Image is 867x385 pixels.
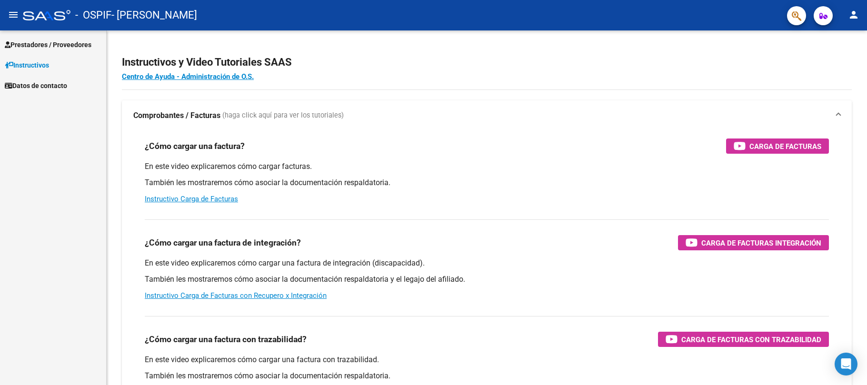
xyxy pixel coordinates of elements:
[145,333,307,346] h3: ¿Cómo cargar una factura con trazabilidad?
[5,39,91,50] span: Prestadores / Proveedores
[835,353,857,375] div: Open Intercom Messenger
[145,139,245,153] h3: ¿Cómo cargar una factura?
[145,161,829,172] p: En este video explicaremos cómo cargar facturas.
[145,236,301,249] h3: ¿Cómo cargar una factura de integración?
[749,140,821,152] span: Carga de Facturas
[5,80,67,91] span: Datos de contacto
[658,332,829,347] button: Carga de Facturas con Trazabilidad
[5,60,49,70] span: Instructivos
[75,5,111,26] span: - OSPIF
[122,72,254,81] a: Centro de Ayuda - Administración de O.S.
[145,371,829,381] p: También les mostraremos cómo asociar la documentación respaldatoria.
[111,5,197,26] span: - [PERSON_NAME]
[145,258,829,268] p: En este video explicaremos cómo cargar una factura de integración (discapacidad).
[681,334,821,346] span: Carga de Facturas con Trazabilidad
[145,274,829,285] p: También les mostraremos cómo asociar la documentación respaldatoria y el legajo del afiliado.
[122,53,852,71] h2: Instructivos y Video Tutoriales SAAS
[8,9,19,20] mat-icon: menu
[145,355,829,365] p: En este video explicaremos cómo cargar una factura con trazabilidad.
[726,138,829,154] button: Carga de Facturas
[145,195,238,203] a: Instructivo Carga de Facturas
[145,178,829,188] p: También les mostraremos cómo asociar la documentación respaldatoria.
[222,110,344,121] span: (haga click aquí para ver los tutoriales)
[848,9,859,20] mat-icon: person
[133,110,220,121] strong: Comprobantes / Facturas
[145,291,327,300] a: Instructivo Carga de Facturas con Recupero x Integración
[678,235,829,250] button: Carga de Facturas Integración
[122,100,852,131] mat-expansion-panel-header: Comprobantes / Facturas (haga click aquí para ver los tutoriales)
[701,237,821,249] span: Carga de Facturas Integración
